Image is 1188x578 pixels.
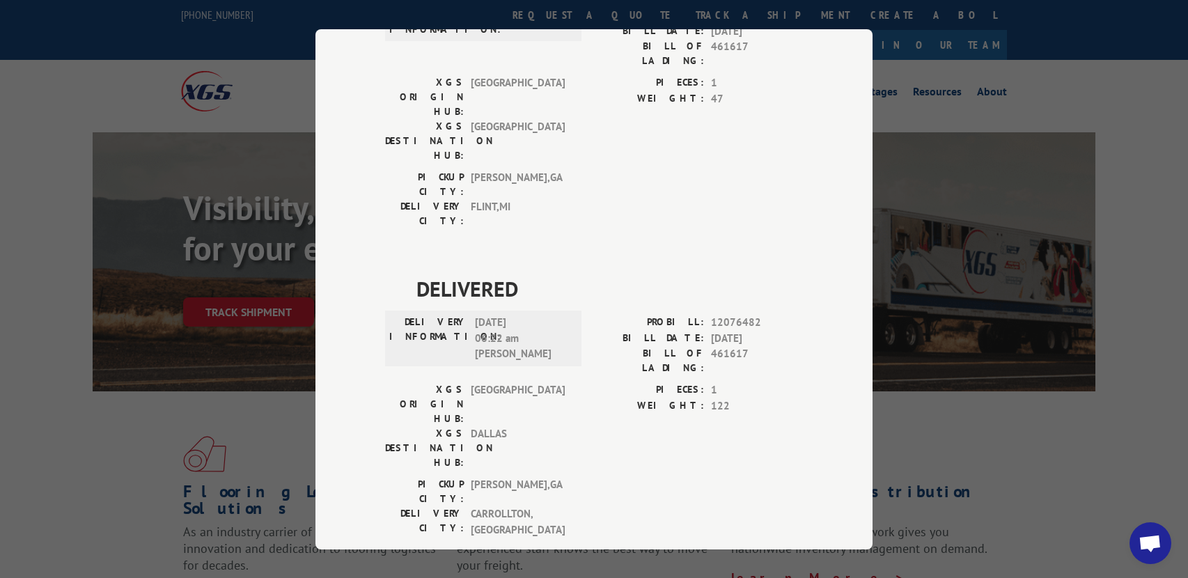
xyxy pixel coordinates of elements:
[711,315,803,331] span: 12076482
[389,8,468,37] label: DELIVERY INFORMATION:
[471,426,565,470] span: DALLAS
[594,398,704,414] label: WEIGHT:
[385,119,464,163] label: XGS DESTINATION HUB:
[711,382,803,398] span: 1
[471,119,565,163] span: [GEOGRAPHIC_DATA]
[385,170,464,199] label: PICKUP CITY:
[594,382,704,398] label: PIECES:
[471,382,565,426] span: [GEOGRAPHIC_DATA]
[711,398,803,414] span: 122
[711,39,803,68] span: 461617
[385,426,464,470] label: XGS DESTINATION HUB:
[416,273,803,304] span: DELIVERED
[711,75,803,91] span: 1
[594,91,704,107] label: WEIGHT:
[594,23,704,39] label: BILL DATE:
[711,91,803,107] span: 47
[711,330,803,346] span: [DATE]
[389,315,468,362] label: DELIVERY INFORMATION:
[471,170,565,199] span: [PERSON_NAME] , GA
[385,199,464,228] label: DELIVERY CITY:
[385,382,464,426] label: XGS ORIGIN HUB:
[1130,522,1171,564] div: Open chat
[471,75,565,119] span: [GEOGRAPHIC_DATA]
[385,477,464,506] label: PICKUP CITY:
[711,23,803,39] span: [DATE]
[711,346,803,375] span: 461617
[475,315,569,362] span: [DATE] 06:22 am [PERSON_NAME]
[471,506,565,538] span: CARROLLTON , [GEOGRAPHIC_DATA]
[471,477,565,506] span: [PERSON_NAME] , GA
[471,199,565,228] span: FLINT , MI
[385,506,464,538] label: DELIVERY CITY:
[594,346,704,375] label: BILL OF LADING:
[385,75,464,119] label: XGS ORIGIN HUB:
[594,315,704,331] label: PROBILL:
[594,330,704,346] label: BILL DATE:
[594,39,704,68] label: BILL OF LADING:
[594,75,704,91] label: PIECES:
